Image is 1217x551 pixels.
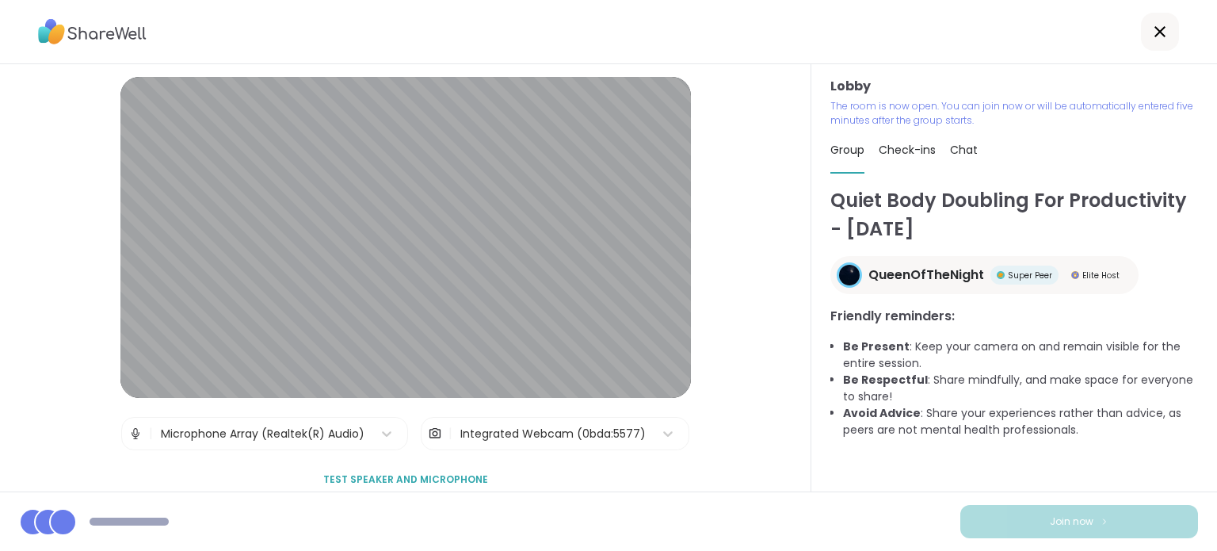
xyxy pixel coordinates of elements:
div: Integrated Webcam (0bda:5577) [460,426,646,442]
img: ShareWell Logomark [1100,517,1109,526]
span: Super Peer [1008,270,1052,281]
span: Group [830,142,864,158]
button: Join now [960,505,1198,538]
li: : Share mindfully, and make space for everyone to share! [843,372,1198,405]
img: QueenOfTheNight [839,265,860,285]
span: Elite Host [1082,270,1120,281]
span: Check-ins [879,142,936,158]
span: | [149,418,153,450]
button: Test speaker and microphone [317,463,494,496]
h3: Friendly reminders: [830,307,1198,326]
h3: Lobby [830,77,1198,96]
span: Test speaker and microphone [323,473,488,487]
b: Be Present [843,339,910,354]
span: | [448,418,452,450]
b: Be Respectful [843,372,928,388]
img: Camera [428,418,442,450]
img: Elite Host [1071,271,1079,279]
b: Avoid Advice [843,405,921,421]
span: QueenOfTheNight [868,266,984,285]
h1: Quiet Body Doubling For Productivity - [DATE] [830,186,1198,243]
span: Chat [950,142,978,158]
li: : Keep your camera on and remain visible for the entire session. [843,339,1198,372]
img: Super Peer [997,271,1005,279]
p: The room is now open. You can join now or will be automatically entered five minutes after the gr... [830,99,1198,128]
img: Microphone [128,418,143,450]
span: Join now [1050,515,1093,529]
a: QueenOfTheNightQueenOfTheNightSuper PeerSuper PeerElite HostElite Host [830,256,1139,294]
div: Microphone Array (Realtek(R) Audio) [161,426,364,442]
li: : Share your experiences rather than advice, as peers are not mental health professionals. [843,405,1198,438]
img: ShareWell Logo [38,13,147,50]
